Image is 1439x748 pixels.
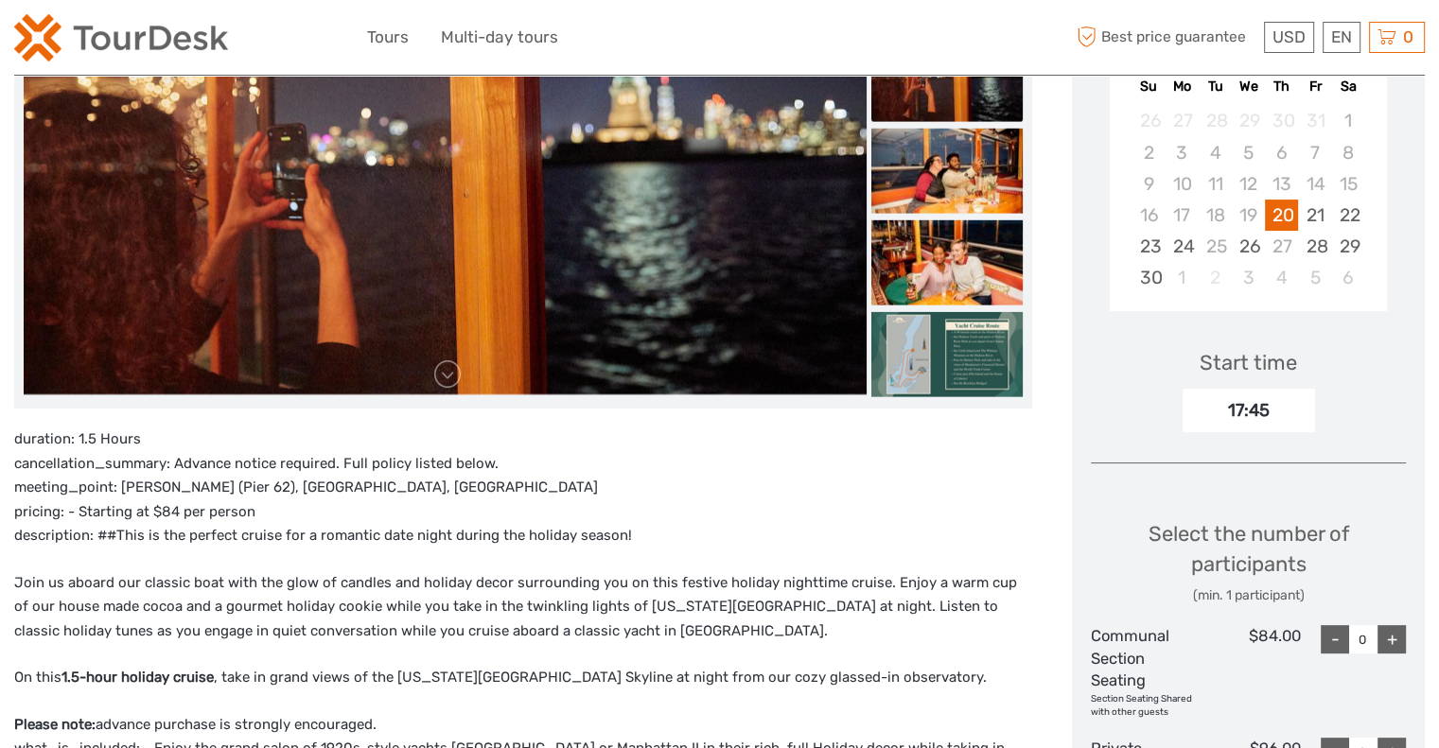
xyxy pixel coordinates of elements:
div: Choose Friday, November 21st, 2025 [1298,200,1331,231]
div: 17:45 [1183,389,1315,432]
p: We're away right now. Please check back later! [26,33,214,48]
div: Not available Tuesday, November 25th, 2025 [1199,231,1232,262]
p: On this , take in grand views of the [US_STATE][GEOGRAPHIC_DATA] Skyline at night from our cozy g... [14,666,1032,690]
strong: 1.5-hour holiday cruise [61,669,214,686]
div: Choose Monday, December 1st, 2025 [1166,262,1199,293]
div: Not available Tuesday, December 2nd, 2025 [1199,262,1232,293]
div: Not available Thursday, November 6th, 2025 [1265,137,1298,168]
div: Choose Monday, November 24th, 2025 [1166,231,1199,262]
div: Not available Thursday, October 30th, 2025 [1265,105,1298,136]
div: Choose Sunday, November 30th, 2025 [1132,262,1165,293]
button: Open LiveChat chat widget [218,29,240,52]
div: Not available Monday, November 17th, 2025 [1166,200,1199,231]
div: Not available Thursday, November 13th, 2025 [1265,168,1298,200]
div: Not available Wednesday, November 5th, 2025 [1232,137,1265,168]
div: Not available Tuesday, November 18th, 2025 [1199,200,1232,231]
div: Not available Tuesday, November 11th, 2025 [1199,168,1232,200]
div: Fr [1298,74,1331,99]
div: Not available Saturday, November 1st, 2025 [1332,105,1365,136]
div: Select the number of participants [1091,519,1406,605]
div: Communal Section Seating [1091,625,1196,719]
div: Not available Sunday, November 9th, 2025 [1132,168,1165,200]
p: duration: 1.5 Hours cancellation_summary: Advance notice required. Full policy listed below. meet... [14,427,1032,548]
div: Not available Monday, November 3rd, 2025 [1166,137,1199,168]
img: 6962617aeec647d9bb8f55b3e033a917_slider_thumbnail.jpg [871,37,1023,122]
div: Choose Friday, December 5th, 2025 [1298,262,1331,293]
div: Sa [1332,74,1365,99]
div: $84.00 [1196,625,1301,719]
div: Not available Wednesday, November 19th, 2025 [1232,200,1265,231]
img: 00f3ae7110cb43b8ae97216d2b8d090f_slider_thumbnail.jpg [871,312,1023,397]
div: Choose Friday, November 28th, 2025 [1298,231,1331,262]
span: USD [1272,27,1306,46]
div: - [1321,625,1349,653]
a: Multi-day tours [441,24,558,51]
div: Choose Saturday, November 22nd, 2025 [1332,200,1365,231]
div: Su [1132,74,1165,99]
div: Section Seating Shared with other guests [1091,692,1196,719]
div: Not available Saturday, November 15th, 2025 [1332,168,1365,200]
span: Best price guarantee [1072,22,1259,53]
div: Not available Wednesday, October 29th, 2025 [1232,105,1265,136]
div: + [1378,625,1406,653]
span: 0 [1400,27,1416,46]
div: Not available Thursday, November 27th, 2025 [1265,231,1298,262]
strong: Please note: [14,716,96,733]
p: Join us aboard our classic boat with the glow of candles and holiday decor surrounding you on thi... [14,571,1032,644]
div: Not available Sunday, October 26th, 2025 [1132,105,1165,136]
div: Th [1265,74,1298,99]
div: Not available Tuesday, November 4th, 2025 [1199,137,1232,168]
div: Not available Monday, November 10th, 2025 [1166,168,1199,200]
div: (min. 1 participant) [1091,586,1406,605]
div: We [1232,74,1265,99]
div: Not available Monday, October 27th, 2025 [1166,105,1199,136]
div: Mo [1166,74,1199,99]
div: Not available Sunday, November 16th, 2025 [1132,200,1165,231]
div: Choose Thursday, December 4th, 2025 [1265,262,1298,293]
div: Choose Saturday, November 29th, 2025 [1332,231,1365,262]
div: Not available Saturday, November 8th, 2025 [1332,137,1365,168]
a: Tours [367,24,409,51]
div: EN [1323,22,1360,53]
div: Not available Friday, October 31st, 2025 [1298,105,1331,136]
div: Tu [1199,74,1232,99]
img: 0f7be52052894410a9389be0572a735b_slider_thumbnail.jpg [871,129,1023,214]
div: Choose Thursday, November 20th, 2025 [1265,200,1298,231]
div: Not available Friday, November 7th, 2025 [1298,137,1331,168]
div: Choose Wednesday, December 3rd, 2025 [1232,262,1265,293]
div: Choose Sunday, November 23rd, 2025 [1132,231,1165,262]
img: 2254-3441b4b5-4e5f-4d00-b396-31f1d84a6ebf_logo_small.png [14,14,228,61]
div: Choose Saturday, December 6th, 2025 [1332,262,1365,293]
div: Not available Friday, November 14th, 2025 [1298,168,1331,200]
div: Not available Tuesday, October 28th, 2025 [1199,105,1232,136]
div: Choose Wednesday, November 26th, 2025 [1232,231,1265,262]
div: Not available Sunday, November 2nd, 2025 [1132,137,1165,168]
div: Not available Wednesday, November 12th, 2025 [1232,168,1265,200]
img: 2f2abf01111a4210b61deda85dddc7c6_slider_thumbnail.jpg [871,220,1023,305]
div: Start time [1200,348,1297,377]
div: month 2025-11 [1116,105,1381,293]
